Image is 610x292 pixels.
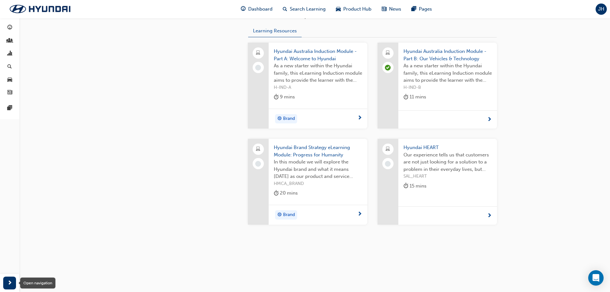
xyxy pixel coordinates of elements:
[7,90,12,96] span: news-icon
[274,189,279,197] span: duration-icon
[274,189,298,197] div: 20 mins
[277,115,282,123] span: target-icon
[241,5,246,13] span: guage-icon
[278,3,331,16] a: search-iconSearch Learning
[377,3,406,16] a: news-iconNews
[386,145,390,154] span: laptop-icon
[3,2,77,16] img: Trak
[389,5,401,13] span: News
[357,212,362,217] span: next-icon
[336,5,341,13] span: car-icon
[403,151,492,173] span: Our experience tells us that customers are not just looking for a solution to a problem in their ...
[386,49,390,57] span: laptop-icon
[403,93,426,101] div: 11 mins
[385,65,391,71] span: learningRecordVerb_COMPLETE-icon
[385,161,391,167] span: learningRecordVerb_NONE-icon
[283,5,287,13] span: search-icon
[255,161,261,167] span: learningRecordVerb_NONE-icon
[7,279,12,287] span: next-icon
[7,64,12,70] span: search-icon
[248,43,367,129] a: Hyundai Australia Induction Module - Part A: Welcome to HyundaiAs a new starter within the Hyunda...
[487,213,492,219] span: next-icon
[403,62,492,84] span: As a new starter within the Hyundai family, this eLearning Induction module aims to provide the l...
[403,84,492,91] span: H-IND-B
[256,49,260,57] span: laptop-icon
[378,139,497,225] a: Hyundai HEARTOur experience tells us that customers are not just looking for a solution to a prob...
[403,173,492,180] span: SAL_HEART
[274,48,362,62] span: Hyundai Australia Induction Module - Part A: Welcome to Hyundai
[248,5,272,13] span: Dashboard
[7,38,12,44] span: people-icon
[283,211,295,219] span: Brand
[403,48,492,62] span: Hyundai Australia Induction Module - Part B: Our Vehicles & Technology
[7,77,12,83] span: car-icon
[596,4,607,15] button: JH
[598,5,604,13] span: JH
[248,25,302,38] button: Learning Resources
[588,270,604,286] div: Open Intercom Messenger
[403,182,427,190] div: 15 mins
[403,182,408,190] span: duration-icon
[274,144,362,158] span: Hyundai Brand Strategy eLearning Module: Progress for Humanity
[236,3,278,16] a: guage-iconDashboard
[331,3,377,16] a: car-iconProduct Hub
[255,65,261,71] span: learningRecordVerb_NONE-icon
[274,180,362,188] span: HMCA_BRAND
[403,144,492,151] span: Hyundai HEART
[343,5,371,13] span: Product Hub
[274,158,362,180] span: In this module we will explore the Hyundai brand and what it means [DATE] as our product and serv...
[378,43,497,129] a: Hyundai Australia Induction Module - Part B: Our Vehicles & TechnologyAs a new starter within the...
[7,105,12,111] span: pages-icon
[406,3,437,16] a: pages-iconPages
[411,5,416,13] span: pages-icon
[419,5,432,13] span: Pages
[274,93,295,101] div: 9 mins
[274,84,362,91] span: H-IND-A
[290,5,326,13] span: Search Learning
[487,117,492,123] span: next-icon
[382,5,386,13] span: news-icon
[274,93,279,101] span: duration-icon
[274,62,362,84] span: As a new starter within the Hyundai family, this eLearning Induction module aims to provide the l...
[283,115,295,122] span: Brand
[7,25,12,31] span: guage-icon
[277,211,282,219] span: target-icon
[256,145,260,154] span: laptop-icon
[403,93,408,101] span: duration-icon
[357,115,362,121] span: next-icon
[7,51,12,57] span: chart-icon
[20,278,55,288] div: Open navigation
[248,139,367,225] a: Hyundai Brand Strategy eLearning Module: Progress for HumanityIn this module we will explore the ...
